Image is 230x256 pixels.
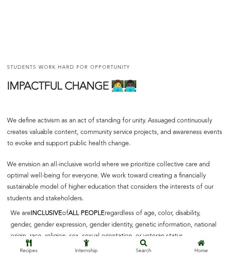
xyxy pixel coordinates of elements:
[31,210,62,216] strong: INCLUSIVE
[7,159,223,204] p: We envision an all-inclusive world where we prioritize collective care and optimal well-being for...
[58,236,115,256] a: Internship
[172,236,230,256] a: Home
[91,28,139,41] input: SUBSCRIBE
[7,81,137,92] h4: IMPACTFUL CHANGE 👩‍💻👨🏿‍💻
[119,247,169,255] div: Search
[4,247,54,255] div: Recipes
[7,115,223,149] p: We define activism as an act of standing for unity. Assuaged continuously creates valuable conten...
[61,247,112,255] div: Internship
[68,210,105,216] strong: ALL PEOPLE
[115,236,173,256] a: Search
[176,247,226,255] div: Home
[143,81,145,92] span: .
[7,63,223,72] p: STUDENTS WORK HARD FOR OPPORTUNITY
[195,205,230,238] iframe: Chat Widget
